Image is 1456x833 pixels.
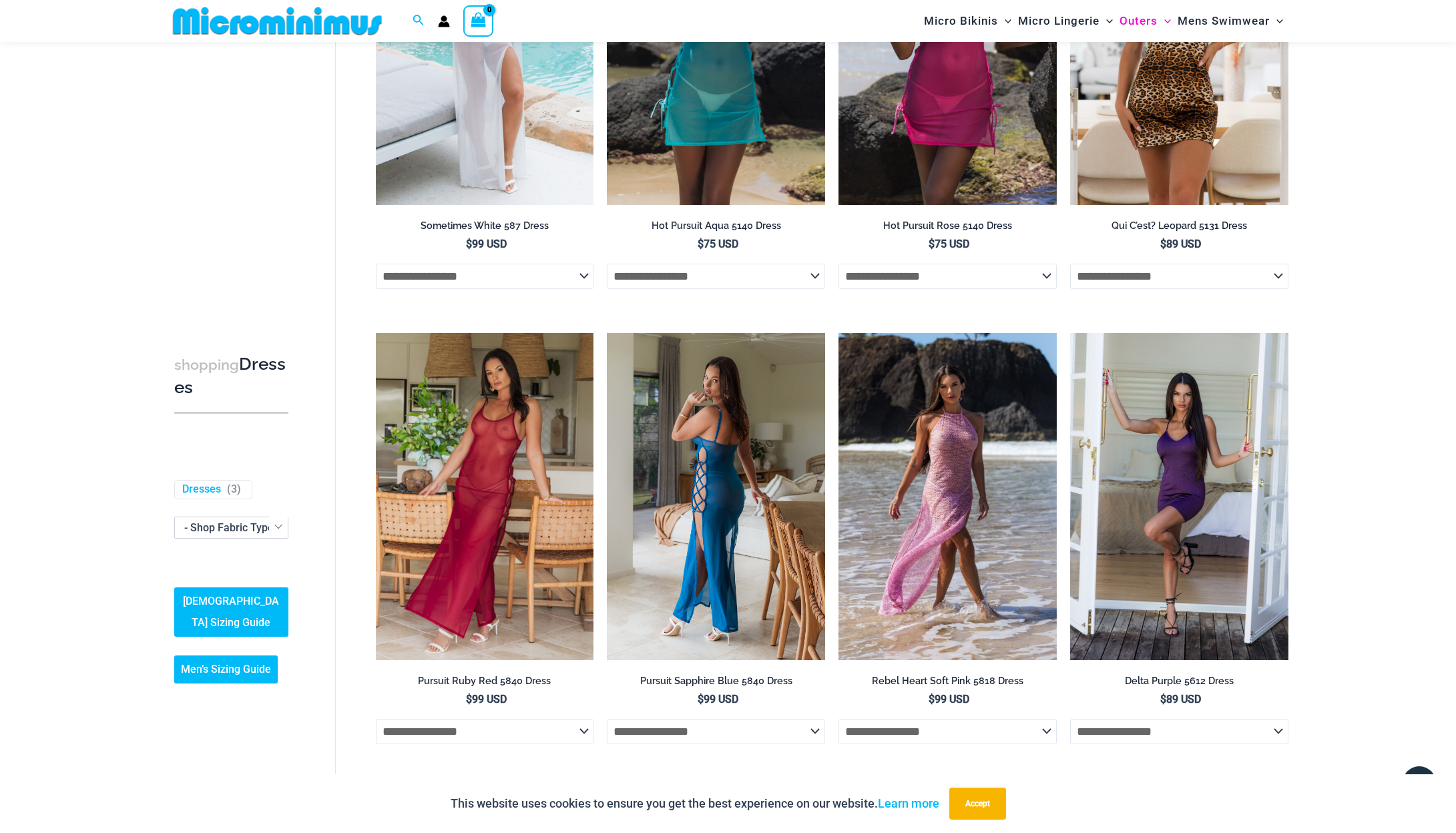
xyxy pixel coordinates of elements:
[174,45,294,312] iframe: TrustedSite Certified
[174,517,288,539] span: - Shop Fabric Type
[1018,4,1100,38] span: Micro Lingerie
[413,13,425,29] a: Search icon link
[174,587,288,637] a: [DEMOGRAPHIC_DATA] Sizing Guide
[1160,238,1166,250] span: $
[1158,4,1171,38] span: Menu Toggle
[227,483,241,497] span: ( )
[376,333,594,660] a: Pursuit Ruby Red 5840 Dress 02Pursuit Ruby Red 5840 Dress 03Pursuit Ruby Red 5840 Dress 03
[921,4,1015,38] a: Micro BikinisMenu ToggleMenu Toggle
[607,675,825,692] a: Pursuit Sapphire Blue 5840 Dress
[1100,4,1113,38] span: Menu Toggle
[1174,4,1286,38] a: Mens SwimwearMenu ToggleMenu Toggle
[463,5,494,36] a: View Shopping Cart, empty
[466,238,507,250] bdi: 99 USD
[376,220,594,232] h2: Sometimes White 587 Dress
[607,220,825,237] a: Hot Pursuit Aqua 5140 Dress
[1116,4,1174,38] a: OutersMenu ToggleMenu Toggle
[1160,693,1166,706] span: $
[1270,4,1283,38] span: Menu Toggle
[376,333,594,660] img: Pursuit Ruby Red 5840 Dress 02
[184,521,274,534] span: - Shop Fabric Type
[838,220,1057,237] a: Hot Pursuit Rose 5140 Dress
[168,6,387,36] img: MM SHOP LOGO FLAT
[698,238,738,250] bdi: 75 USD
[929,238,969,250] bdi: 75 USD
[1070,675,1288,687] h2: Delta Purple 5612 Dress
[174,356,239,373] span: shopping
[1070,675,1288,692] a: Delta Purple 5612 Dress
[929,693,935,706] span: $
[1120,4,1158,38] span: Outers
[466,238,472,250] span: $
[1160,238,1201,250] bdi: 89 USD
[174,655,278,683] a: Men’s Sizing Guide
[376,220,594,237] a: Sometimes White 587 Dress
[466,693,472,706] span: $
[698,693,704,706] span: $
[1070,220,1288,232] h2: Qui C’est? Leopard 5131 Dress
[838,675,1057,692] a: Rebel Heart Soft Pink 5818 Dress
[607,675,825,687] h2: Pursuit Sapphire Blue 5840 Dress
[1070,333,1288,660] img: Delta Purple 5612 Dress 01
[174,353,288,399] h3: Dresses
[1015,4,1116,38] a: Micro LingerieMenu ToggleMenu Toggle
[438,15,450,27] a: Account icon link
[919,2,1289,40] nav: Site Navigation
[451,794,939,814] p: This website uses cookies to ensure you get the best experience on our website.
[231,483,237,495] span: 3
[1160,693,1201,706] bdi: 89 USD
[607,333,825,660] a: Pursuit Sapphire Blue 5840 Dress 02Pursuit Sapphire Blue 5840 Dress 04Pursuit Sapphire Blue 5840 ...
[376,675,594,687] h2: Pursuit Ruby Red 5840 Dress
[698,693,738,706] bdi: 99 USD
[466,693,507,706] bdi: 99 USD
[1070,220,1288,237] a: Qui C’est? Leopard 5131 Dress
[998,4,1011,38] span: Menu Toggle
[698,238,704,250] span: $
[838,333,1057,660] a: Rebel Heart Soft Pink 5818 Dress 01Rebel Heart Soft Pink 5818 Dress 04Rebel Heart Soft Pink 5818 ...
[182,483,221,497] a: Dresses
[607,220,825,232] h2: Hot Pursuit Aqua 5140 Dress
[1178,4,1270,38] span: Mens Swimwear
[175,517,288,538] span: - Shop Fabric Type
[607,333,825,660] img: Pursuit Sapphire Blue 5840 Dress 04
[929,693,969,706] bdi: 99 USD
[878,796,939,810] a: Learn more
[924,4,998,38] span: Micro Bikinis
[949,788,1006,820] button: Accept
[838,675,1057,687] h2: Rebel Heart Soft Pink 5818 Dress
[838,333,1057,660] img: Rebel Heart Soft Pink 5818 Dress 01
[838,220,1057,232] h2: Hot Pursuit Rose 5140 Dress
[376,675,594,692] a: Pursuit Ruby Red 5840 Dress
[1070,333,1288,660] a: Delta Purple 5612 Dress 01Delta Purple 5612 Dress 03Delta Purple 5612 Dress 03
[929,238,935,250] span: $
